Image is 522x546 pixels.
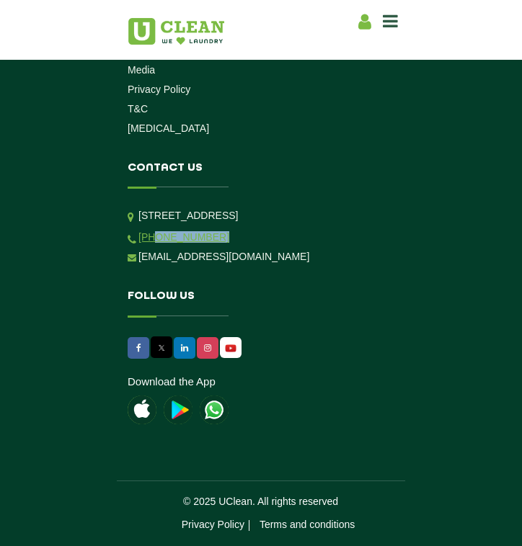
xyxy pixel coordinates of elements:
[138,231,229,243] a: [PHONE_NUMBER]
[127,496,394,507] p: © 2025 UClean. All rights reserved
[164,395,193,424] img: playstoreicon.png
[128,395,156,424] img: apple-icon.png
[128,290,394,316] h4: Follow us
[260,519,355,530] a: Terms and conditions
[182,519,244,530] a: Privacy Policy
[128,122,209,134] a: [MEDICAL_DATA]
[200,395,229,424] img: UClean Laundry and Dry Cleaning
[128,375,216,388] a: Download the App
[128,18,224,45] img: UClean Laundry and Dry Cleaning
[128,84,190,95] a: Privacy Policy
[128,103,148,115] a: T&C
[221,341,240,356] img: UClean Laundry and Dry Cleaning
[138,207,394,224] p: [STREET_ADDRESS]
[128,162,394,188] h4: Contact us
[138,251,309,262] a: [EMAIL_ADDRESS][DOMAIN_NAME]
[128,64,155,76] a: Media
